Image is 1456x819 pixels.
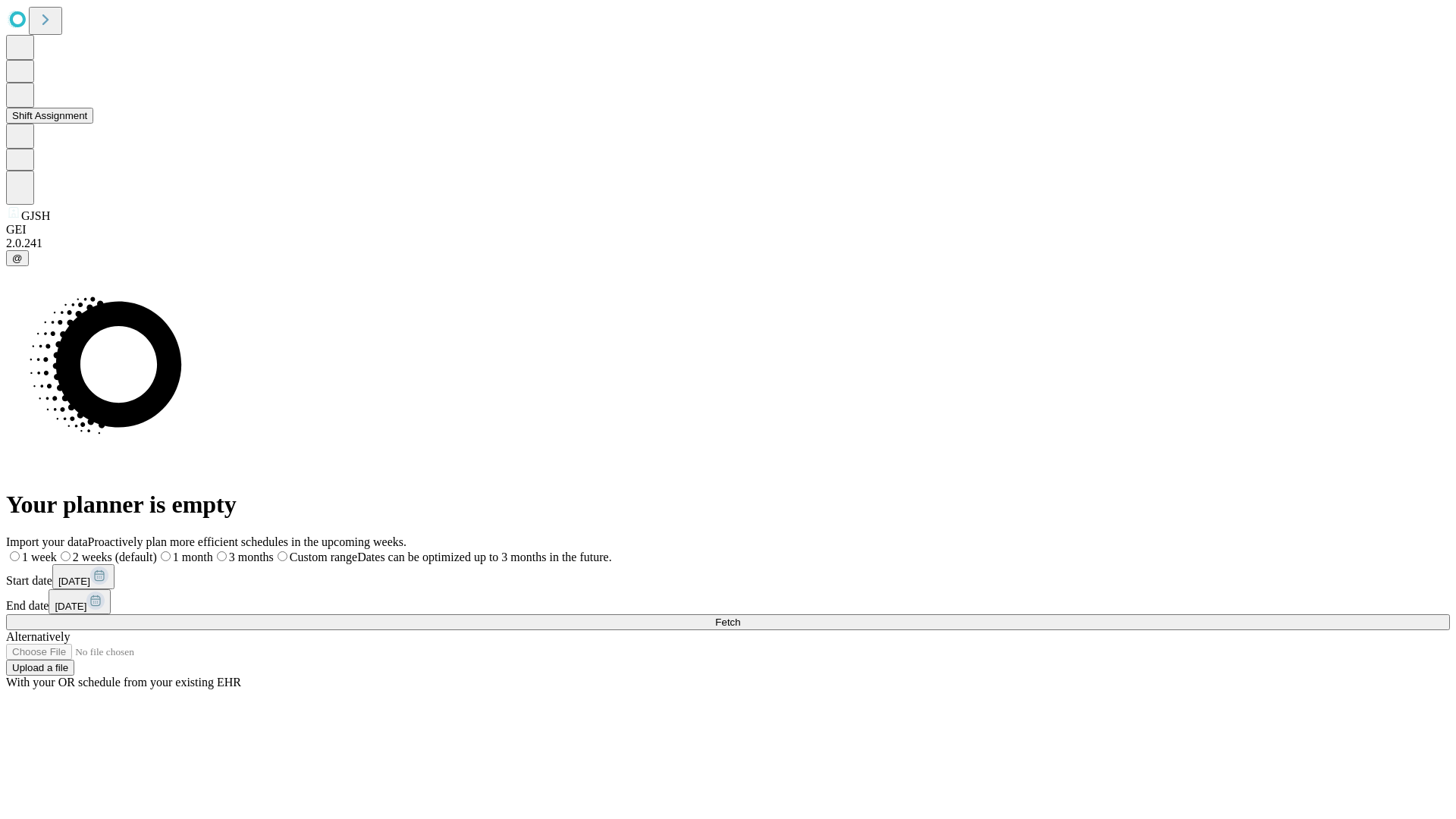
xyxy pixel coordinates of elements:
[6,614,1450,630] button: Fetch
[58,576,90,587] span: [DATE]
[6,535,88,548] span: Import your data
[6,237,1450,250] div: 2.0.241
[73,551,157,563] span: 2 weeks (default)
[6,676,241,689] span: With your OR schedule from your existing EHR
[21,209,50,222] span: GJSH
[6,630,70,643] span: Alternatively
[161,551,171,561] input: 1 month
[6,250,29,266] button: @
[6,564,1450,589] div: Start date
[6,223,1450,237] div: GEI
[229,551,274,563] span: 3 months
[278,551,287,561] input: Custom rangeDates can be optimized up to 3 months in the future.
[49,589,111,614] button: [DATE]
[290,551,357,563] span: Custom range
[52,564,115,589] button: [DATE]
[217,551,227,561] input: 3 months
[6,108,93,124] button: Shift Assignment
[715,617,740,628] span: Fetch
[88,535,406,548] span: Proactively plan more efficient schedules in the upcoming weeks.
[61,551,71,561] input: 2 weeks (default)
[173,551,213,563] span: 1 month
[55,601,86,612] span: [DATE]
[12,253,23,264] span: @
[22,551,57,563] span: 1 week
[6,660,74,676] button: Upload a file
[6,589,1450,614] div: End date
[6,491,1450,519] h1: Your planner is empty
[10,551,20,561] input: 1 week
[357,551,611,563] span: Dates can be optimized up to 3 months in the future.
